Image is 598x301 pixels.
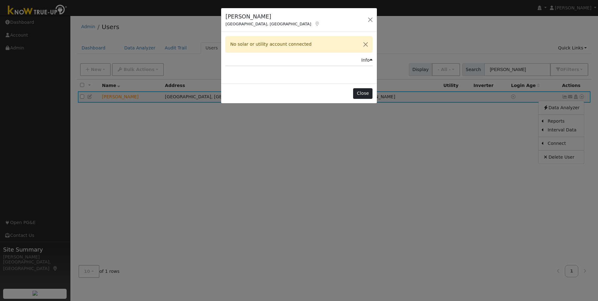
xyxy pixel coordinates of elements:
div: No solar or utility account connected [226,36,372,52]
button: Close [353,88,372,99]
span: [GEOGRAPHIC_DATA], [GEOGRAPHIC_DATA] [226,22,311,26]
h5: [PERSON_NAME] [226,13,320,21]
div: Info [361,57,372,64]
a: Map [314,21,320,26]
button: Close [359,37,372,52]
